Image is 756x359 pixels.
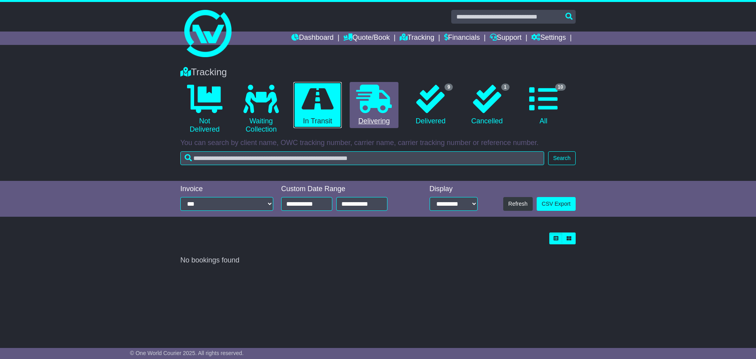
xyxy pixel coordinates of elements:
[130,350,244,356] span: © One World Courier 2025. All rights reserved.
[176,67,580,78] div: Tracking
[281,185,408,193] div: Custom Date Range
[237,82,285,137] a: Waiting Collection
[180,185,273,193] div: Invoice
[406,82,455,128] a: 9 Delivered
[548,151,576,165] button: Search
[350,82,398,128] a: Delivering
[555,84,566,91] span: 10
[463,82,511,128] a: 1 Cancelled
[537,197,576,211] a: CSV Export
[400,32,434,45] a: Tracking
[519,82,568,128] a: 10 All
[180,139,576,147] p: You can search by client name, OWC tracking number, carrier name, carrier tracking number or refe...
[293,82,342,128] a: In Transit
[343,32,390,45] a: Quote/Book
[445,84,453,91] span: 9
[430,185,478,193] div: Display
[490,32,522,45] a: Support
[503,197,533,211] button: Refresh
[180,82,229,137] a: Not Delivered
[291,32,334,45] a: Dashboard
[501,84,510,91] span: 1
[444,32,480,45] a: Financials
[531,32,566,45] a: Settings
[180,256,576,265] div: No bookings found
